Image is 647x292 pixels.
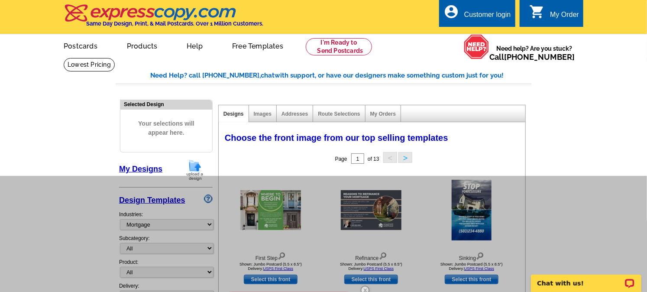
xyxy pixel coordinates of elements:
a: My Designs [119,165,162,173]
img: help [464,34,489,59]
a: shopping_cart My Order [529,10,579,20]
span: of 13 [368,156,379,162]
a: My Orders [370,111,396,117]
div: Need Help? call [PHONE_NUMBER], with support, or have our designers make something custom just fo... [150,71,531,81]
div: Selected Design [120,100,212,108]
a: Products [113,35,171,55]
span: chat [261,71,275,79]
a: account_circle Customer login [443,10,511,20]
span: Need help? Are you stuck? [489,44,579,62]
button: > [398,152,412,163]
button: < [383,152,397,163]
div: My Order [550,11,579,23]
div: Customer login [464,11,511,23]
a: Help [173,35,217,55]
span: Call [489,52,575,62]
a: Designs [223,111,244,117]
a: [PHONE_NUMBER] [504,52,575,62]
h4: Same Day Design, Print, & Mail Postcards. Over 1 Million Customers. [86,20,263,27]
a: Same Day Design, Print, & Mail Postcards. Over 1 Million Customers. [64,10,263,27]
span: Page [335,156,347,162]
a: Postcards [50,35,111,55]
i: account_circle [443,4,459,19]
a: Images [254,111,272,117]
span: Choose the front image from our top selling templates [225,133,448,143]
iframe: LiveChat chat widget [525,265,647,292]
a: Route Selections [318,111,360,117]
span: Your selections will appear here. [127,110,206,146]
img: upload-design [184,159,206,181]
i: shopping_cart [529,4,545,19]
a: Free Templates [218,35,297,55]
a: Addresses [281,111,308,117]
